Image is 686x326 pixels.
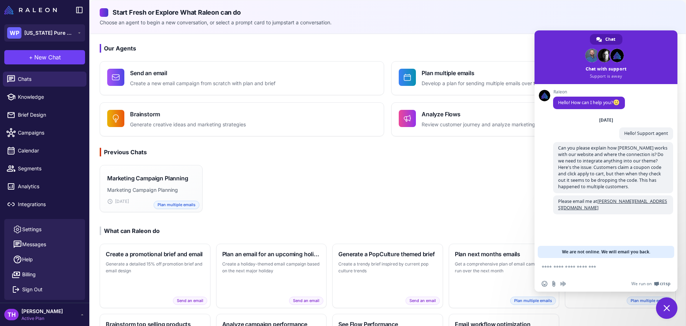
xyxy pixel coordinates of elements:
[7,252,82,267] a: Help
[332,244,443,308] button: Generate a PopCulture themed briefCreate a trendy brief inspired by current pop culture trendsSen...
[560,281,566,287] span: Audio message
[18,200,81,208] span: Integrations
[3,161,86,176] a: Segments
[107,198,195,205] div: [DATE]
[100,148,147,156] div: Previous Chats
[605,34,615,45] span: Chat
[18,183,81,190] span: Analytics
[4,24,85,42] button: WP[US_STATE] Pure Natural Beef
[631,281,652,287] span: We run on
[558,198,667,211] a: [PERSON_NAME][EMAIL_ADDRESS][DOMAIN_NAME]
[100,61,384,95] button: Send an emailCreate a new email campaign from scratch with plan and brief
[107,186,195,194] p: Marketing Campaign Planning
[599,118,613,122] div: [DATE]
[3,125,86,140] a: Campaigns
[100,244,210,308] button: Create a promotional brief and emailGenerate a detailed 15% off promotion brief and email designS...
[22,240,46,248] span: Messages
[130,69,275,77] h4: Send an email
[558,198,667,211] span: Please email me at
[154,201,199,209] span: Plan multiple emails
[558,145,667,190] span: Can you please explain how [PERSON_NAME] works with our website and where the connection is? Do w...
[130,121,246,129] p: Generate creative ideas and marketing strategies
[100,8,676,17] h2: Start Fresh or Explore What Raleon can do
[631,281,670,287] a: We run onCrisp
[18,147,81,155] span: Calendar
[222,261,321,274] p: Create a holiday-themed email campaign based on the next major holiday
[107,174,188,183] h3: Marketing Campaign Planning
[449,244,560,308] button: Plan next months emailsGet a comprehensive plan of email campaigns to run over the next monthPlan...
[660,281,670,287] span: Crisp
[656,297,677,319] div: Close chat
[22,225,41,233] span: Settings
[3,89,86,104] a: Knowledge
[422,69,543,77] h4: Plan multiple emails
[338,261,437,274] p: Create a trendy brief inspired by current pop culture trends
[4,309,19,320] div: TH
[551,281,557,287] span: Send a file
[455,261,553,274] p: Get a comprehensive plan of email campaigns to run over the next month
[173,297,207,305] span: Send an email
[4,6,60,14] a: Raleon Logo
[106,250,204,258] h3: Create a promotional brief and email
[422,121,549,129] p: Review customer journey and analyze marketing flows
[455,250,553,258] h3: Plan next months emails
[542,264,655,271] textarea: Compose your message...
[391,61,676,95] button: Plan multiple emailsDevelop a plan for sending multiple emails over time
[7,237,82,252] button: Messages
[18,75,81,83] span: Chats
[21,315,63,322] span: Active Plan
[3,107,86,122] a: Brief Design
[3,143,86,158] a: Calendar
[18,93,81,101] span: Knowledge
[22,271,36,278] span: Billing
[7,27,21,39] div: WP
[4,6,57,14] img: Raleon Logo
[289,297,323,305] span: Send an email
[553,89,625,94] span: Raleon
[3,72,86,87] a: Chats
[18,129,81,137] span: Campaigns
[130,79,275,88] p: Create a new email campaign from scratch with plan and brief
[18,165,81,172] span: Segments
[391,102,676,136] button: Analyze FlowsReview customer journey and analyze marketing flows
[4,50,85,64] button: +New Chat
[3,179,86,194] a: Analytics
[627,297,672,305] span: Plan multiple emails
[100,227,160,235] div: What can Raleon do
[18,111,81,119] span: Brief Design
[22,286,43,293] span: Sign Out
[338,250,437,258] h3: Generate a PopCulture themed brief
[422,79,543,88] p: Develop a plan for sending multiple emails over time
[510,297,556,305] span: Plan multiple emails
[24,29,74,37] span: [US_STATE] Pure Natural Beef
[406,297,440,305] span: Send an email
[29,53,33,62] span: +
[130,110,246,118] h4: Brainstorm
[106,261,204,274] p: Generate a detailed 15% off promotion brief and email design
[100,44,676,53] h3: Our Agents
[590,34,622,45] div: Chat
[624,130,668,136] span: Hello! Support agent
[558,99,620,106] span: Hello! How can I help you?
[21,307,63,315] span: [PERSON_NAME]
[562,246,650,258] span: We are not online. We will email you back.
[18,218,75,226] span: More Tools
[22,256,33,263] span: Help
[100,19,676,26] p: Choose an agent to begin a new conversation, or select a prompt card to jumpstart a conversation.
[7,282,82,297] button: Sign Out
[216,244,327,308] button: Plan an email for an upcoming holidayCreate a holiday-themed email campaign based on the next maj...
[422,110,549,118] h4: Analyze Flows
[100,102,384,136] button: BrainstormGenerate creative ideas and marketing strategies
[34,53,61,62] span: New Chat
[3,197,86,212] a: Integrations
[222,250,321,258] h3: Plan an email for an upcoming holiday
[542,281,547,287] span: Insert an emoji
